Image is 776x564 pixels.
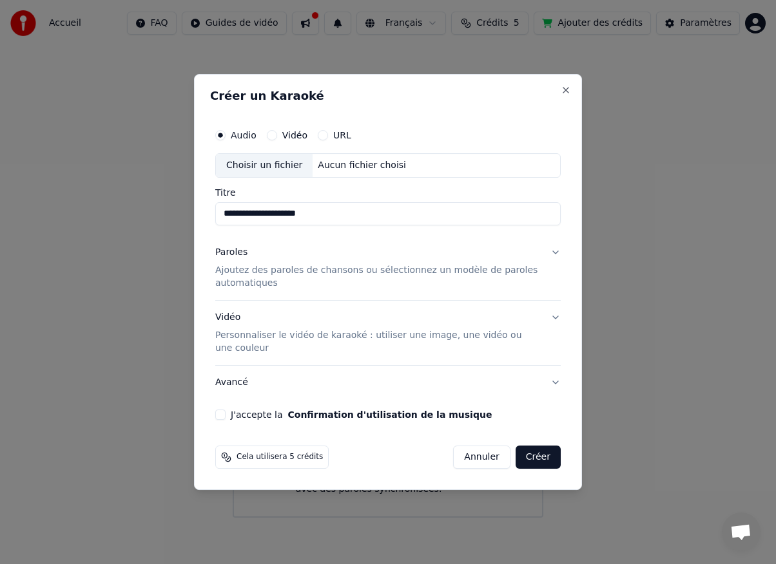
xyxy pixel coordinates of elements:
label: Titre [215,188,561,197]
p: Personnaliser le vidéo de karaoké : utiliser une image, une vidéo ou une couleur [215,329,540,355]
button: Avancé [215,366,561,399]
button: VidéoPersonnaliser le vidéo de karaoké : utiliser une image, une vidéo ou une couleur [215,301,561,365]
div: Choisir un fichier [216,154,313,177]
button: Créer [516,446,561,469]
span: Cela utilisera 5 crédits [237,452,323,462]
label: Audio [231,131,257,140]
label: J'accepte la [231,410,492,419]
button: ParolesAjoutez des paroles de chansons ou sélectionnez un modèle de paroles automatiques [215,236,561,300]
label: Vidéo [282,131,307,140]
h2: Créer un Karaoké [210,90,566,102]
div: Vidéo [215,311,540,355]
div: Aucun fichier choisi [313,159,411,172]
div: Paroles [215,246,247,259]
button: Annuler [453,446,510,469]
button: J'accepte la [287,410,492,419]
p: Ajoutez des paroles de chansons ou sélectionnez un modèle de paroles automatiques [215,264,540,290]
label: URL [333,131,351,140]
